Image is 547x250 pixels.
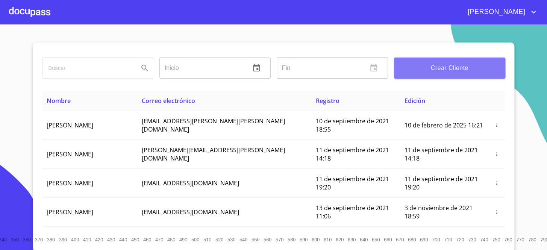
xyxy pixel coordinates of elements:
[226,234,238,246] button: 530
[136,59,154,77] button: Search
[358,234,370,246] button: 640
[45,234,57,246] button: 380
[203,237,211,242] span: 510
[57,234,69,246] button: 390
[250,234,262,246] button: 550
[420,237,428,242] span: 690
[336,237,344,242] span: 620
[316,117,389,133] span: 10 de septiembre de 2021 18:55
[189,234,202,246] button: 500
[165,234,177,246] button: 480
[107,237,115,242] span: 430
[300,237,308,242] span: 590
[490,234,502,246] button: 750
[370,234,382,246] button: 650
[372,237,380,242] span: 650
[310,234,322,246] button: 600
[202,234,214,246] button: 510
[456,237,464,242] span: 720
[528,237,536,242] span: 780
[21,234,33,246] button: 360
[276,237,283,242] span: 570
[141,179,239,187] span: [EMAIL_ADDRESS][DOMAIN_NAME]
[430,234,442,246] button: 700
[316,97,339,105] span: Registro
[316,204,389,220] span: 13 de septiembre de 2021 11:06
[480,237,488,242] span: 740
[316,175,389,191] span: 11 de septiembre de 2021 19:20
[334,234,346,246] button: 620
[442,234,454,246] button: 710
[117,234,129,246] button: 440
[264,237,271,242] span: 560
[141,208,239,216] span: [EMAIL_ADDRESS][DOMAIN_NAME]
[239,237,247,242] span: 540
[360,237,368,242] span: 640
[432,237,440,242] span: 700
[179,237,187,242] span: 490
[47,208,93,216] span: [PERSON_NAME]
[384,237,392,242] span: 660
[462,6,538,18] button: account of current user
[478,234,490,246] button: 740
[274,234,286,246] button: 570
[444,237,452,242] span: 710
[9,234,21,246] button: 350
[215,237,223,242] span: 520
[466,234,478,246] button: 730
[492,237,500,242] span: 750
[177,234,189,246] button: 490
[155,237,163,242] span: 470
[35,237,43,242] span: 370
[11,237,19,242] span: 350
[408,237,416,242] span: 680
[95,237,103,242] span: 420
[288,237,295,242] span: 580
[394,58,505,79] button: Crear Cliente
[143,237,151,242] span: 460
[131,237,139,242] span: 450
[59,237,67,242] span: 390
[312,237,320,242] span: 600
[83,237,91,242] span: 410
[468,237,476,242] span: 730
[382,234,394,246] button: 660
[418,234,430,246] button: 690
[454,234,466,246] button: 720
[81,234,93,246] button: 410
[214,234,226,246] button: 520
[105,234,117,246] button: 430
[252,237,259,242] span: 550
[47,179,93,187] span: [PERSON_NAME]
[514,234,526,246] button: 770
[71,237,79,242] span: 400
[191,237,199,242] span: 500
[47,97,71,105] span: Nombre
[47,121,93,129] span: [PERSON_NAME]
[394,234,406,246] button: 670
[129,234,141,246] button: 450
[141,146,285,162] span: [PERSON_NAME][EMAIL_ADDRESS][PERSON_NAME][DOMAIN_NAME]
[346,234,358,246] button: 630
[348,237,356,242] span: 630
[298,234,310,246] button: 590
[33,234,45,246] button: 370
[405,146,478,162] span: 11 de septiembre de 2021 14:18
[141,117,285,133] span: [EMAIL_ADDRESS][PERSON_NAME][PERSON_NAME][DOMAIN_NAME]
[405,97,425,105] span: Edición
[406,234,418,246] button: 680
[324,237,332,242] span: 610
[405,175,478,191] span: 11 de septiembre de 2021 19:20
[516,237,524,242] span: 770
[502,234,514,246] button: 760
[227,237,235,242] span: 530
[42,58,133,78] input: search
[238,234,250,246] button: 540
[141,97,195,105] span: Correo electrónico
[47,150,93,158] span: [PERSON_NAME]
[462,6,529,18] span: [PERSON_NAME]
[400,63,499,73] span: Crear Cliente
[504,237,512,242] span: 760
[405,121,483,129] span: 10 de febrero de 2025 16:21
[141,234,153,246] button: 460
